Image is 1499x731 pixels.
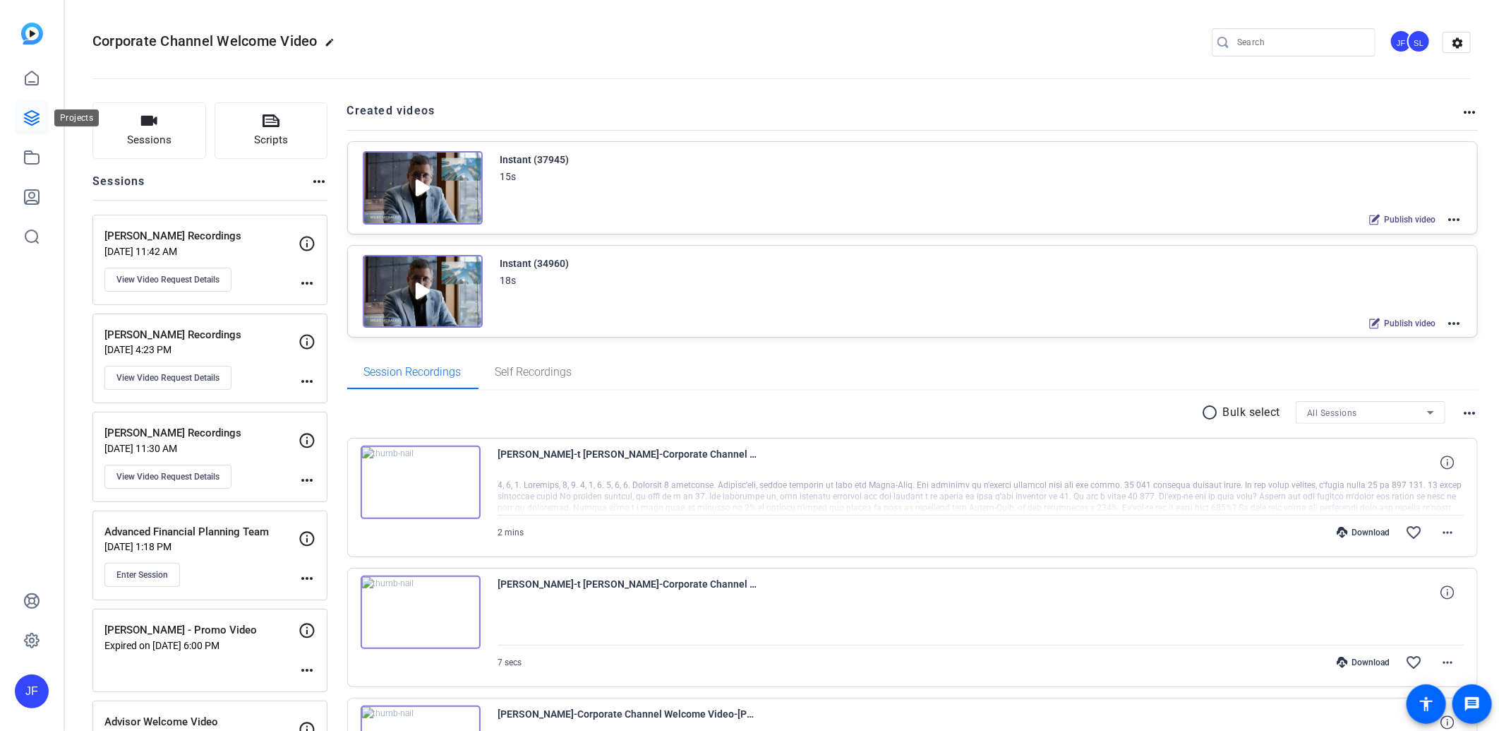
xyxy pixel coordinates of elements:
[325,37,342,54] mat-icon: edit
[498,576,759,610] span: [PERSON_NAME]-t [PERSON_NAME]-Corporate Channel Welcome Video-[PERSON_NAME]-t [PERSON_NAME] Recor...
[299,472,315,489] mat-icon: more_horiz
[116,569,168,581] span: Enter Session
[361,576,481,649] img: thumb-nail
[104,425,299,441] p: [PERSON_NAME] Recordings
[1405,524,1422,541] mat-icon: favorite_border
[299,373,315,390] mat-icon: more_horiz
[311,173,327,190] mat-icon: more_horiz
[215,102,328,159] button: Scripts
[1390,30,1413,53] div: JF
[104,246,299,257] p: [DATE] 11:42 AM
[500,255,570,272] div: Instant (34960)
[104,524,299,540] p: Advanced Financial Planning Team
[15,674,49,708] div: JF
[1405,654,1422,671] mat-icon: favorite_border
[299,570,315,587] mat-icon: more_horiz
[1330,527,1397,538] div: Download
[92,173,145,200] h2: Sessions
[92,32,318,49] span: Corporate Channel Welcome Video
[500,151,570,168] div: Instant (37945)
[1439,524,1456,541] mat-icon: more_horiz
[495,367,572,378] span: Self Recordings
[104,268,231,292] button: View Video Request Details
[498,658,522,667] span: 7 secs
[1384,214,1435,225] span: Publish video
[104,640,299,651] p: Expired on [DATE] 6:00 PM
[1202,404,1223,421] mat-icon: radio_button_unchecked
[92,102,206,159] button: Sessions
[1407,30,1431,53] div: SL
[21,23,43,44] img: blue-gradient.svg
[363,151,483,225] img: Creator Project Thumbnail
[1307,408,1357,418] span: All Sessions
[104,228,299,244] p: [PERSON_NAME] Recordings
[116,372,219,384] span: View Video Request Details
[1445,315,1462,332] mat-icon: more_horiz
[116,471,219,482] span: View Video Request Details
[347,102,1462,130] h2: Created videos
[104,563,180,587] button: Enter Session
[299,662,315,679] mat-icon: more_horiz
[127,132,171,148] span: Sessions
[1461,405,1478,422] mat-icon: more_horiz
[104,714,299,730] p: Advisor Welcome Video
[361,446,481,519] img: thumb-nail
[104,344,299,355] p: [DATE] 4:23 PM
[254,132,288,148] span: Scripts
[500,168,517,185] div: 15s
[1407,30,1432,54] ngx-avatar: Sebastien Lachance
[1461,104,1478,121] mat-icon: more_horiz
[1223,404,1281,421] p: Bulk select
[1330,657,1397,668] div: Download
[1464,696,1481,713] mat-icon: message
[104,443,299,454] p: [DATE] 11:30 AM
[104,366,231,390] button: View Video Request Details
[104,465,231,489] button: View Video Request Details
[104,622,299,638] p: [PERSON_NAME] - Promo Video
[1237,34,1364,51] input: Search
[104,541,299,552] p: [DATE] 1:18 PM
[500,272,517,289] div: 18s
[1418,696,1435,713] mat-icon: accessibility
[1384,318,1435,329] span: Publish video
[54,109,99,126] div: Projects
[104,327,299,343] p: [PERSON_NAME] Recordings
[299,275,315,292] mat-icon: more_horiz
[1390,30,1414,54] ngx-avatar: Jake Fortinsky
[1439,654,1456,671] mat-icon: more_horiz
[1443,32,1471,54] mat-icon: settings
[363,255,483,328] img: Creator Project Thumbnail
[1445,211,1462,228] mat-icon: more_horiz
[364,367,462,378] span: Session Recordings
[498,446,759,480] span: [PERSON_NAME]-t [PERSON_NAME]-Corporate Channel Welcome Video-[PERSON_NAME]-t [PERSON_NAME] Recor...
[498,528,524,537] span: 2 mins
[116,274,219,285] span: View Video Request Details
